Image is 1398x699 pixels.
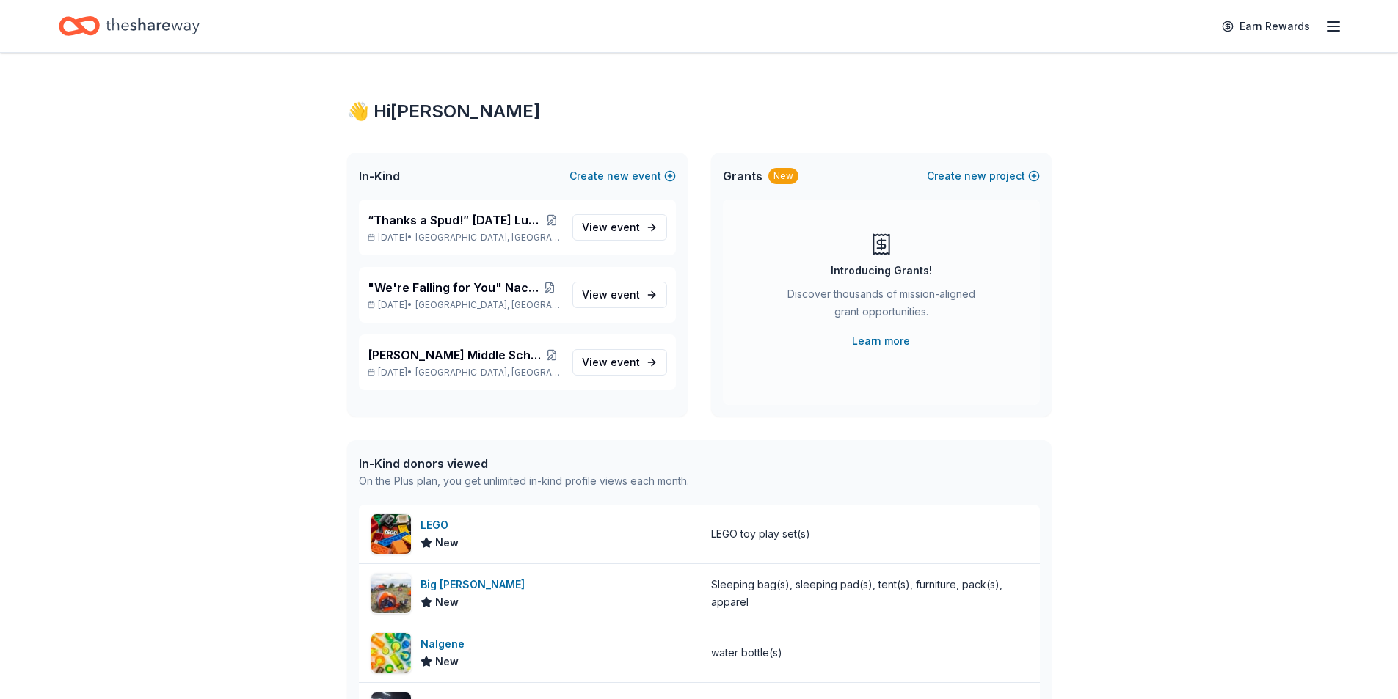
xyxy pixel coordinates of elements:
[371,633,411,673] img: Image for Nalgene
[611,221,640,233] span: event
[368,211,543,229] span: “Thanks a Spud!” [DATE] Luncheon & Gift Giveaway
[768,168,798,184] div: New
[927,167,1040,185] button: Createnewproject
[607,167,629,185] span: new
[831,262,932,279] div: Introducing Grants!
[611,356,640,368] span: event
[435,534,459,552] span: New
[852,332,910,350] a: Learn more
[421,516,459,534] div: LEGO
[371,514,411,554] img: Image for LEGO
[347,100,1052,123] div: 👋 Hi [PERSON_NAME]
[1213,13,1319,40] a: Earn Rewards
[59,9,200,43] a: Home
[611,288,640,301] span: event
[723,167,762,185] span: Grants
[435,653,459,670] span: New
[569,167,676,185] button: Createnewevent
[421,635,470,653] div: Nalgene
[582,219,640,236] span: View
[572,349,667,376] a: View event
[368,367,561,378] p: [DATE] •
[415,232,560,244] span: [GEOGRAPHIC_DATA], [GEOGRAPHIC_DATA]
[421,576,531,593] div: Big [PERSON_NAME]
[371,574,411,613] img: Image for Big Agnes
[368,346,544,364] span: [PERSON_NAME] Middle School Student PTA Meetings
[572,214,667,241] a: View event
[711,644,782,662] div: water bottle(s)
[368,232,561,244] p: [DATE] •
[368,299,561,311] p: [DATE] •
[582,286,640,304] span: View
[359,472,689,490] div: On the Plus plan, you get unlimited in-kind profile views each month.
[711,525,810,543] div: LEGO toy play set(s)
[964,167,986,185] span: new
[359,167,400,185] span: In-Kind
[435,593,459,611] span: New
[782,285,981,326] div: Discover thousands of mission-aligned grant opportunities.
[359,455,689,472] div: In-Kind donors viewed
[368,279,539,296] span: "We're Falling for You" Nacho Apple Bar
[711,576,1028,611] div: Sleeping bag(s), sleeping pad(s), tent(s), furniture, pack(s), apparel
[582,354,640,371] span: View
[415,299,560,311] span: [GEOGRAPHIC_DATA], [GEOGRAPHIC_DATA]
[572,282,667,308] a: View event
[415,367,560,378] span: [GEOGRAPHIC_DATA], [GEOGRAPHIC_DATA]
